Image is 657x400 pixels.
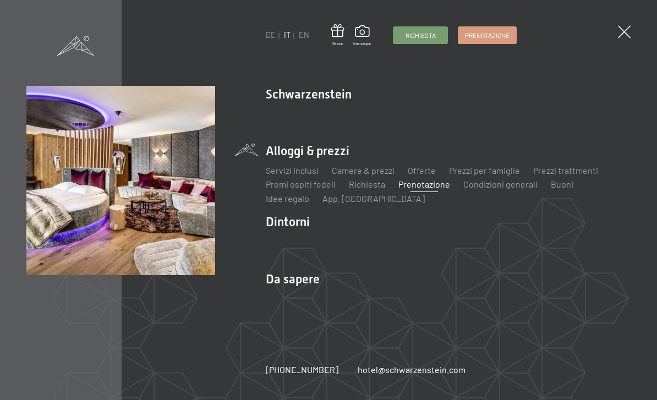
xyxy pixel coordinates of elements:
a: Prezzi per famiglie [449,165,520,176]
span: Immagini [353,41,371,47]
a: IT [284,30,291,40]
a: Camere & prezzi [332,165,395,176]
a: Servizi inclusi [266,165,319,176]
span: Prenotazione [465,31,510,40]
a: hotel@schwarzenstein.com [358,364,466,376]
a: Prezzi trattmenti [533,165,598,176]
a: DE [266,30,276,40]
a: Immagini [353,25,371,46]
a: Buoni [551,179,573,189]
a: App. [GEOGRAPHIC_DATA] [322,193,425,204]
a: Prenotazione [398,179,450,189]
a: Offerte [408,165,436,176]
a: Idee regalo [266,193,309,204]
a: Premi ospiti fedeli [266,179,336,189]
span: [PHONE_NUMBER] [266,364,338,375]
span: Buoni [331,41,344,47]
a: Richiesta [393,27,447,43]
a: Prenotazione [458,27,516,43]
a: Buoni [331,24,344,47]
span: Richiesta [406,31,436,40]
a: Condizioni generali [463,179,538,189]
a: Richiesta [349,179,385,189]
a: EN [299,30,309,40]
a: [PHONE_NUMBER] [266,364,338,376]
